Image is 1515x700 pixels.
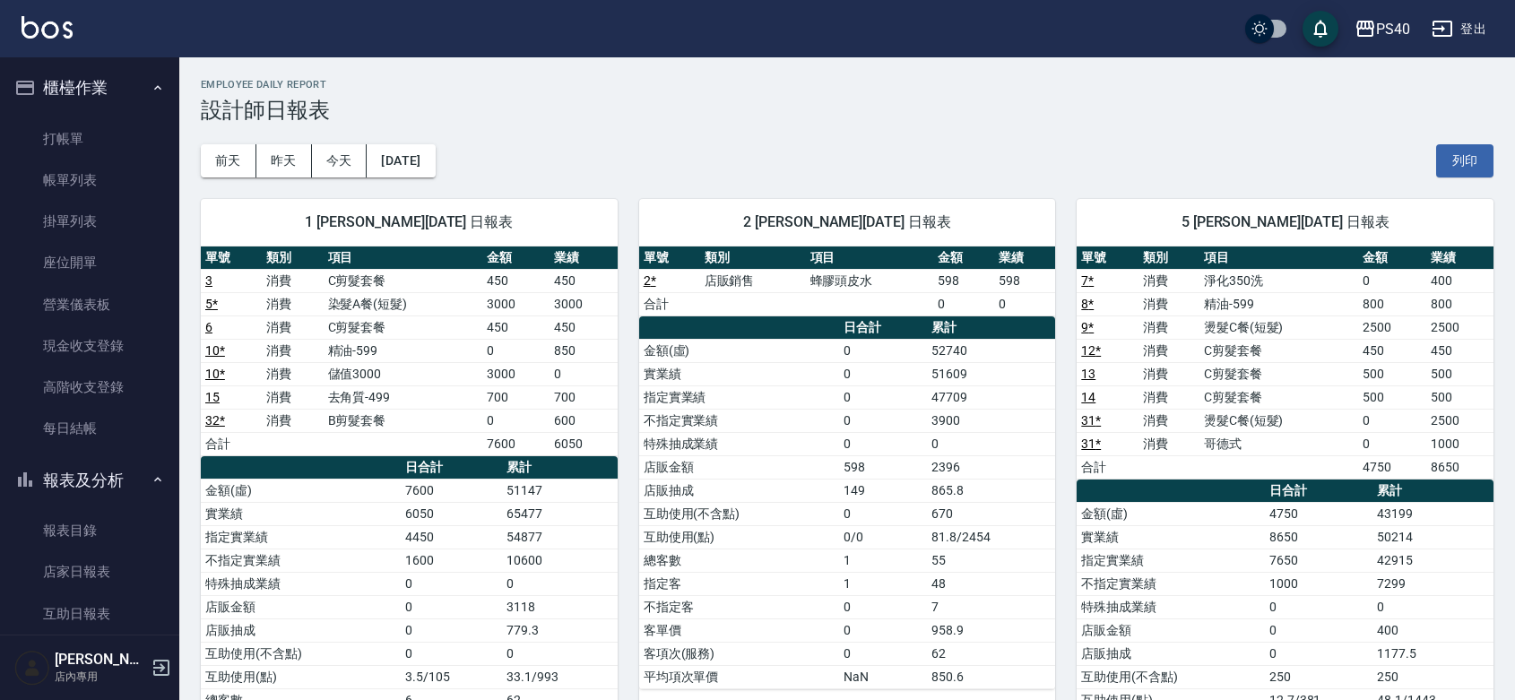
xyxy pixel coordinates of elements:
[1358,409,1425,432] td: 0
[482,269,550,292] td: 450
[1265,595,1372,618] td: 0
[1265,525,1372,549] td: 8650
[994,269,1055,292] td: 598
[839,409,927,432] td: 0
[22,16,73,39] img: Logo
[1426,246,1493,270] th: 業績
[401,456,502,480] th: 日合計
[639,642,839,665] td: 客項次(服務)
[262,362,323,385] td: 消費
[1199,385,1359,409] td: C剪髮套餐
[700,246,806,270] th: 類別
[1372,642,1493,665] td: 1177.5
[324,339,483,362] td: 精油-599
[502,642,617,665] td: 0
[1081,390,1095,404] a: 14
[839,316,927,340] th: 日合計
[927,479,1055,502] td: 865.8
[933,269,994,292] td: 598
[55,669,146,685] p: 店內專用
[1138,269,1199,292] td: 消費
[482,315,550,339] td: 450
[639,595,839,618] td: 不指定客
[1426,385,1493,409] td: 500
[839,385,927,409] td: 0
[639,409,839,432] td: 不指定實業績
[639,549,839,572] td: 總客數
[1138,385,1199,409] td: 消費
[639,502,839,525] td: 互助使用(不含點)
[7,551,172,592] a: 店家日報表
[401,525,502,549] td: 4450
[201,246,262,270] th: 單號
[324,315,483,339] td: C剪髮套餐
[1347,11,1417,48] button: PS40
[550,246,617,270] th: 業績
[262,292,323,315] td: 消費
[639,246,1056,316] table: a dense table
[401,642,502,665] td: 0
[1426,455,1493,479] td: 8650
[205,390,220,404] a: 15
[482,432,550,455] td: 7600
[639,665,839,688] td: 平均項次單價
[839,339,927,362] td: 0
[1372,618,1493,642] td: 400
[502,456,617,480] th: 累計
[502,595,617,618] td: 3118
[1265,549,1372,572] td: 7650
[482,339,550,362] td: 0
[1372,665,1493,688] td: 250
[839,642,927,665] td: 0
[324,362,483,385] td: 儲值3000
[401,595,502,618] td: 0
[839,432,927,455] td: 0
[1376,18,1410,40] div: PS40
[1426,339,1493,362] td: 450
[1077,618,1265,642] td: 店販金額
[7,201,172,242] a: 掛單列表
[201,79,1493,91] h2: Employee Daily Report
[1138,409,1199,432] td: 消費
[401,502,502,525] td: 6050
[1077,525,1265,549] td: 實業績
[201,572,401,595] td: 特殊抽成業績
[222,213,596,231] span: 1 [PERSON_NAME][DATE] 日報表
[839,362,927,385] td: 0
[1303,11,1338,47] button: save
[201,246,618,456] table: a dense table
[262,385,323,409] td: 消費
[839,455,927,479] td: 598
[933,292,994,315] td: 0
[262,269,323,292] td: 消費
[927,665,1055,688] td: 850.6
[55,651,146,669] h5: [PERSON_NAME]
[1358,269,1425,292] td: 0
[324,385,483,409] td: 去角質-499
[1077,642,1265,665] td: 店販抽成
[7,284,172,325] a: 營業儀表板
[839,525,927,549] td: 0/0
[201,479,401,502] td: 金額(虛)
[927,339,1055,362] td: 52740
[927,502,1055,525] td: 670
[639,618,839,642] td: 客單價
[502,572,617,595] td: 0
[1199,292,1359,315] td: 精油-599
[927,455,1055,479] td: 2396
[7,325,172,367] a: 現金收支登錄
[201,98,1493,123] h3: 設計師日報表
[1358,339,1425,362] td: 450
[1077,502,1265,525] td: 金額(虛)
[1358,455,1425,479] td: 4750
[205,320,212,334] a: 6
[1426,409,1493,432] td: 2500
[550,409,617,432] td: 600
[401,479,502,502] td: 7600
[639,385,839,409] td: 指定實業績
[1199,362,1359,385] td: C剪髮套餐
[502,618,617,642] td: 779.3
[1372,572,1493,595] td: 7299
[927,385,1055,409] td: 47709
[1358,315,1425,339] td: 2500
